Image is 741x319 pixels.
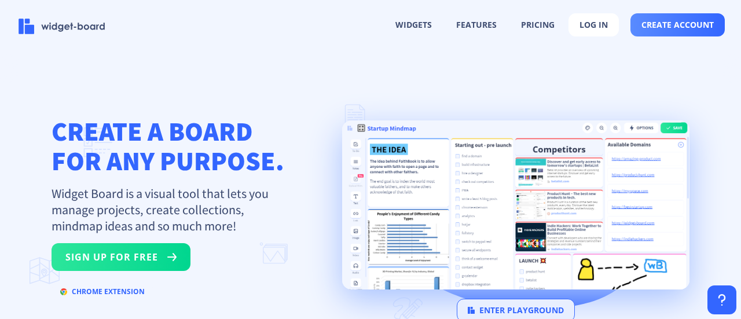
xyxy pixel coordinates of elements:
p: Widget Board is a visual tool that lets you manage projects, create collections, mindmap ideas an... [52,185,283,234]
a: chrome extension [52,289,153,300]
button: chrome extension [52,283,153,301]
button: widgets [385,14,442,36]
button: sign up for free [52,243,190,271]
button: pricing [511,14,565,36]
img: logo-name.svg [19,19,105,34]
button: log in [568,13,619,36]
img: logo.svg [468,307,475,314]
span: create account [641,20,714,30]
img: chrome.svg [60,288,67,295]
button: features [446,14,507,36]
h1: CREATE A BOARD FOR ANY PURPOSE. [52,116,284,175]
button: create account [630,13,725,36]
